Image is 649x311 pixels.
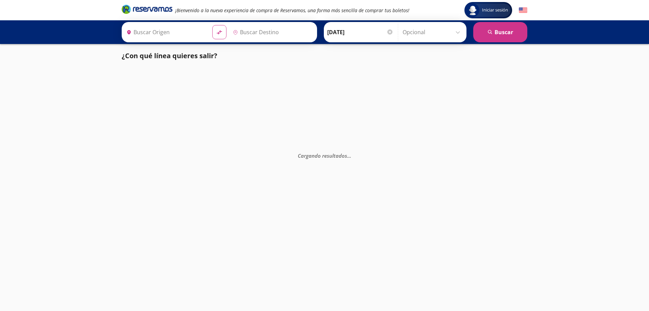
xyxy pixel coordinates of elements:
[347,152,348,159] span: .
[350,152,351,159] span: .
[348,152,350,159] span: .
[327,24,393,41] input: Elegir Fecha
[519,6,527,15] button: English
[124,24,207,41] input: Buscar Origen
[230,24,313,41] input: Buscar Destino
[473,22,527,42] button: Buscar
[298,152,351,159] em: Cargando resultados
[479,7,511,14] span: Iniciar sesión
[175,7,409,14] em: ¡Bienvenido a la nueva experiencia de compra de Reservamos, una forma más sencilla de comprar tus...
[122,4,172,16] a: Brand Logo
[122,4,172,14] i: Brand Logo
[403,24,463,41] input: Opcional
[122,51,217,61] p: ¿Con qué línea quieres salir?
